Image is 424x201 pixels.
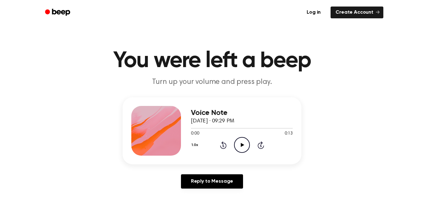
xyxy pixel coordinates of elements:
[331,7,383,18] a: Create Account
[191,140,200,150] button: 1.0x
[300,5,327,20] a: Log in
[181,174,243,189] a: Reply to Message
[41,7,76,19] a: Beep
[285,130,293,137] span: 0:13
[191,109,293,117] h3: Voice Note
[191,130,199,137] span: 0:00
[93,77,331,87] p: Turn up your volume and press play.
[191,118,234,124] span: [DATE] · 09:29 PM
[53,50,371,72] h1: You were left a beep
